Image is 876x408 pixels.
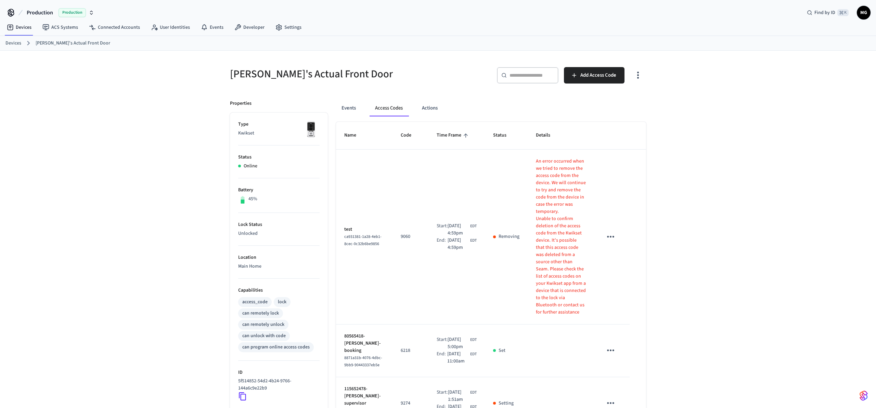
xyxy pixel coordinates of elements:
[499,347,505,354] p: Set
[336,100,361,116] button: Events
[27,9,53,17] span: Production
[837,9,849,16] span: ⌘ K
[83,21,145,34] a: Connected Accounts
[344,355,382,368] span: 8871a31b-4076-4dbc-9bb9-90443337eb5e
[244,163,257,170] p: Online
[336,100,646,116] div: ant example
[580,71,616,80] span: Add Access Code
[270,21,307,34] a: Settings
[238,287,320,294] p: Capabilities
[36,40,110,47] a: [PERSON_NAME]'s Actual Front Door
[437,350,447,365] div: End:
[470,337,477,343] span: EDT
[242,344,310,351] div: can program online access codes
[302,121,320,138] img: Kwikset Halo Touchscreen Wifi Enabled Smart Lock, Polished Chrome, Front
[344,234,382,247] span: ca931381-1a28-4eb1-8cec-0c32b6be9856
[857,6,871,20] button: MG
[238,378,317,392] p: 5f514852-54d2-4b24-9766-144a6c9e22b9
[278,298,286,306] div: lock
[238,254,320,261] p: Location
[401,347,420,354] p: 6218
[248,195,257,203] p: 45%
[242,321,284,328] div: can remotely unlock
[448,222,469,237] span: [DATE] 4:59pm
[437,237,448,251] div: End:
[437,336,448,350] div: Start:
[238,263,320,270] p: Main Home
[470,390,477,396] span: EDT
[238,130,320,137] p: Kwikset
[229,21,270,34] a: Developer
[145,21,195,34] a: User Identities
[437,222,448,237] div: Start:
[437,130,470,141] span: Time Frame
[238,221,320,228] p: Lock Status
[447,350,469,365] span: [DATE] 11:00am
[238,187,320,194] p: Battery
[536,158,586,215] p: An error occurred when we tried to remove the access code from the device. We will continue to tr...
[242,310,279,317] div: can remotely lock
[448,222,477,237] div: America/New_York
[401,233,420,240] p: 9060
[448,389,469,403] span: [DATE] 1:51am
[416,100,443,116] button: Actions
[470,223,477,229] span: EDT
[59,8,86,17] span: Production
[448,237,469,251] span: [DATE] 4:59pm
[238,154,320,161] p: Status
[37,21,83,34] a: ACS Systems
[5,40,21,47] a: Devices
[401,130,420,141] span: Code
[242,298,268,306] div: access_code
[238,230,320,237] p: Unlocked
[230,67,434,81] h5: [PERSON_NAME]'s Actual Front Door
[814,9,835,16] span: Find by ID
[470,351,477,357] span: EDT
[230,100,252,107] p: Properties
[344,226,384,233] p: test
[536,130,559,141] span: Details
[447,350,477,365] div: America/New_York
[564,67,624,84] button: Add Access Code
[437,389,448,403] div: Start:
[370,100,408,116] button: Access Codes
[493,130,515,141] span: Status
[1,21,37,34] a: Devices
[401,400,420,407] p: 9274
[470,238,477,244] span: EDT
[344,385,384,407] p: 115652478-[PERSON_NAME]-supervisor
[448,237,477,251] div: America/New_York
[195,21,229,34] a: Events
[448,336,477,350] div: America/New_York
[499,233,519,240] p: Removing
[860,390,868,401] img: SeamLogoGradient.69752ec5.svg
[238,369,320,376] p: ID
[801,7,854,19] div: Find by ID⌘ K
[448,389,477,403] div: America/New_York
[238,121,320,128] p: Type
[536,215,586,316] p: Unable to confirm deletion of the access code from the Kwikset device. It's possible that this ac...
[448,336,469,350] span: [DATE] 5:00pm
[242,332,286,340] div: can unlock with code
[858,7,870,19] span: MG
[499,400,514,407] p: Setting
[344,130,365,141] span: Name
[344,333,384,354] p: 80565418-[PERSON_NAME]-booking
